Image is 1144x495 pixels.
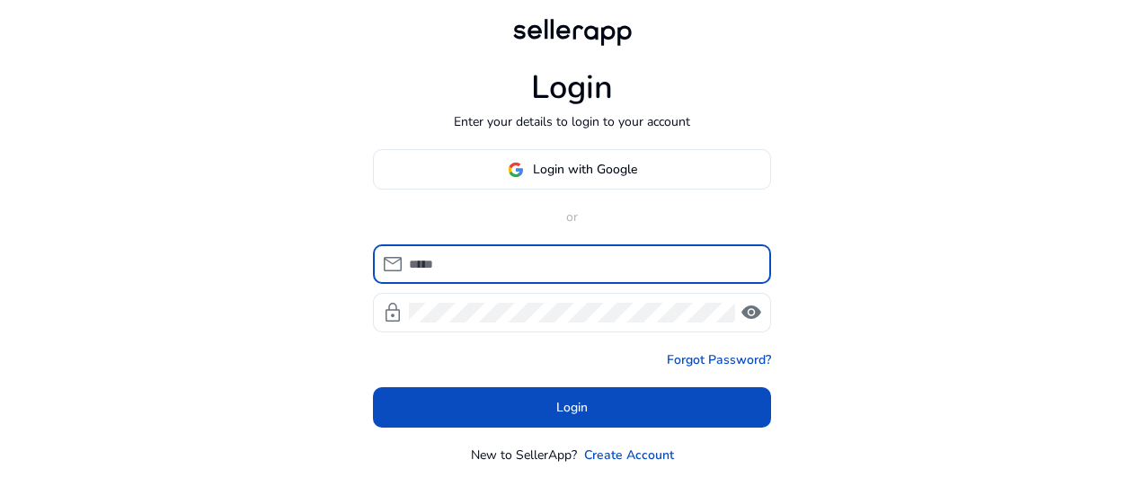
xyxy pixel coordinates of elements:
p: Enter your details to login to your account [454,112,690,131]
img: google-logo.svg [508,162,524,178]
button: Login [373,387,771,428]
p: New to SellerApp? [471,446,577,464]
span: mail [382,253,404,275]
h1: Login [531,68,613,107]
p: or [373,208,771,226]
button: Login with Google [373,149,771,190]
a: Create Account [584,446,674,464]
span: Login [556,398,588,417]
span: visibility [740,302,762,323]
a: Forgot Password? [667,350,771,369]
span: Login with Google [533,160,637,179]
span: lock [382,302,404,323]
